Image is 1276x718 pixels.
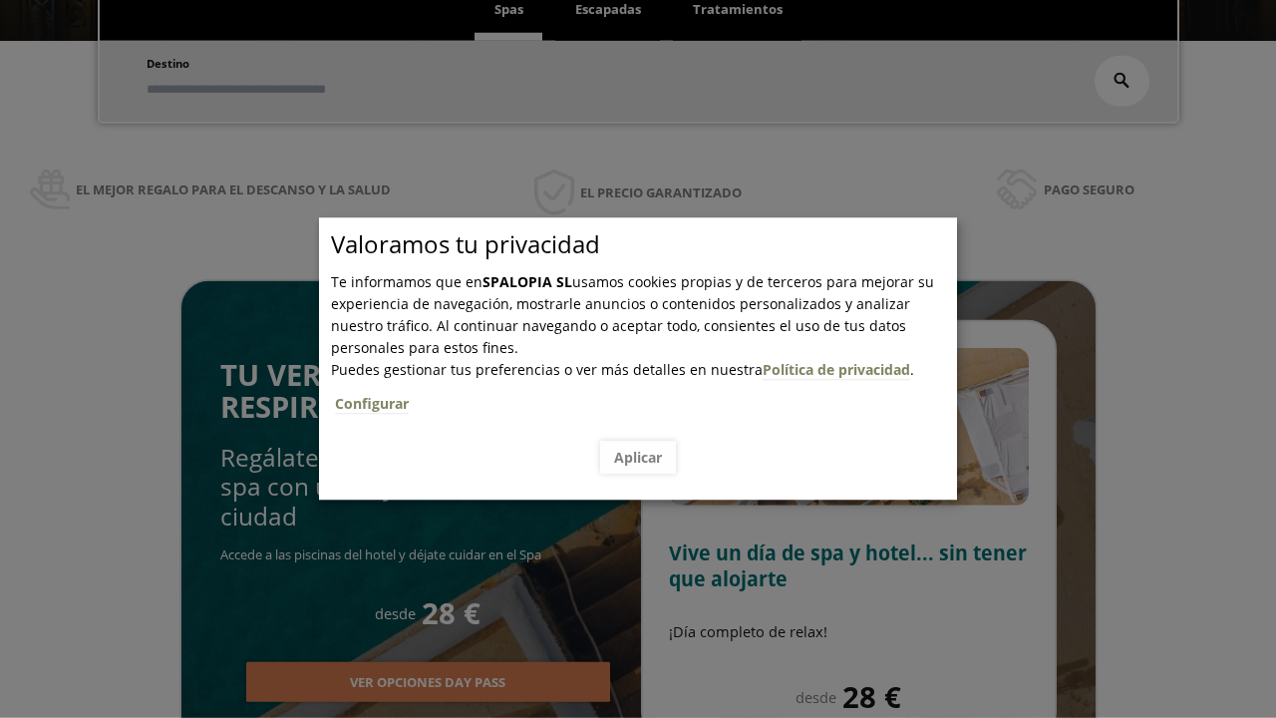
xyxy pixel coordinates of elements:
p: Valoramos tu privacidad [331,233,957,255]
span: Te informamos que en usamos cookies propias y de terceros para mejorar su experiencia de navegaci... [331,272,934,357]
span: . [331,360,957,427]
a: Política de privacidad [763,360,910,380]
button: Aplicar [600,441,676,474]
a: Configurar [335,394,409,414]
b: SPALOPIA SL [482,272,572,291]
span: Puedes gestionar tus preferencias o ver más detalles en nuestra [331,360,763,379]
